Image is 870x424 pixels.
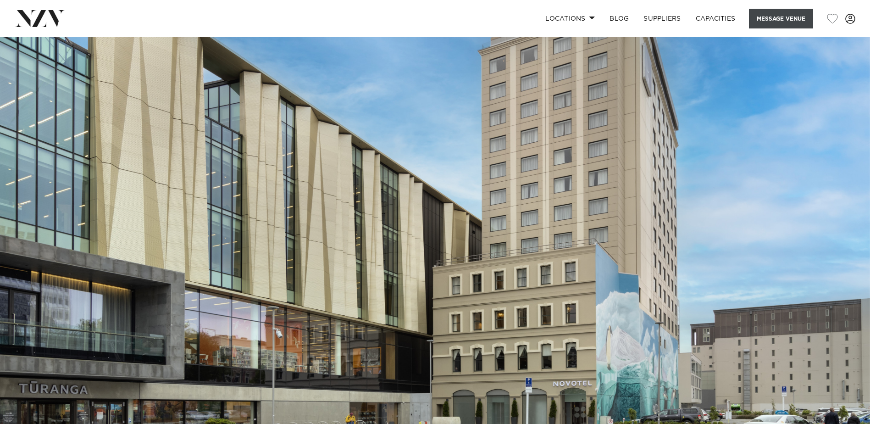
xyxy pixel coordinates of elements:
a: BLOG [602,9,636,28]
a: Capacities [688,9,743,28]
button: Message Venue [749,9,813,28]
a: SUPPLIERS [636,9,688,28]
img: nzv-logo.png [15,10,65,27]
a: Locations [538,9,602,28]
